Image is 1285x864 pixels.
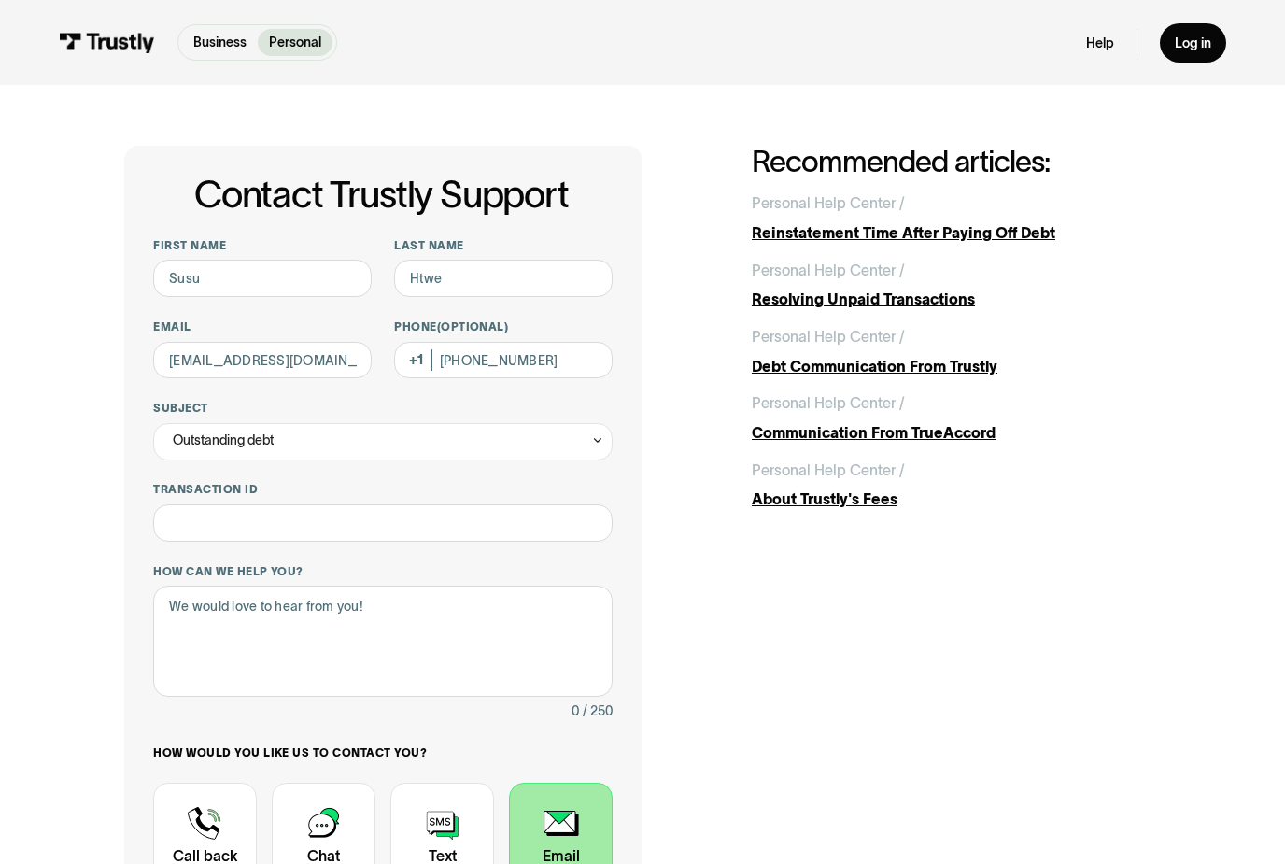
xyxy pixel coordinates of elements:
div: Outstanding debt [153,423,613,460]
div: Log in [1175,35,1211,51]
div: Personal Help Center / [752,392,905,415]
input: alex@mail.com [153,342,372,379]
img: Trustly Logo [59,33,155,53]
a: Personal Help Center /Debt Communication From Trustly [752,326,1161,378]
label: Subject [153,401,613,416]
div: Personal Help Center / [752,460,905,482]
input: (555) 555-5555 [394,342,613,379]
label: How would you like us to contact you? [153,745,613,760]
label: How can we help you? [153,564,613,579]
label: Transaction ID [153,482,613,497]
a: Log in [1160,23,1226,63]
a: Help [1086,35,1114,51]
label: Phone [394,319,613,334]
div: About Trustly's Fees [752,489,1161,511]
h2: Recommended articles: [752,146,1161,178]
span: (Optional) [437,320,509,333]
div: Personal Help Center / [752,326,905,348]
p: Business [193,33,247,52]
a: Personal [258,29,332,56]
div: Outstanding debt [173,430,274,452]
a: Personal Help Center /Reinstatement Time After Paying Off Debt [752,192,1161,245]
input: Howard [394,260,613,297]
a: Personal Help Center /About Trustly's Fees [752,460,1161,512]
div: Debt Communication From Trustly [752,356,1161,378]
a: Personal Help Center /Communication From TrueAccord [752,392,1161,445]
div: Reinstatement Time After Paying Off Debt [752,222,1161,245]
a: Personal Help Center /Resolving Unpaid Transactions [752,260,1161,312]
a: Business [182,29,258,56]
input: Alex [153,260,372,297]
label: Last name [394,238,613,253]
label: First name [153,238,372,253]
div: Communication From TrueAccord [752,422,1161,445]
div: Personal Help Center / [752,260,905,282]
div: / 250 [583,701,613,723]
div: Resolving Unpaid Transactions [752,289,1161,311]
p: Personal [269,33,321,52]
h1: Contact Trustly Support [149,175,613,216]
label: Email [153,319,372,334]
div: 0 [572,701,579,723]
div: Personal Help Center / [752,192,905,215]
